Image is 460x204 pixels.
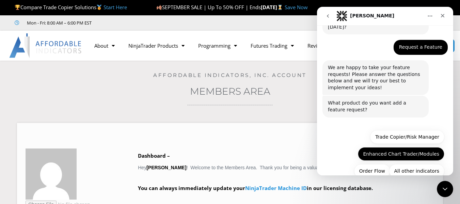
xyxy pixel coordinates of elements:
strong: You can always immediately update your in our licensing database. [138,185,373,191]
button: All other indicators [72,157,127,171]
button: Order Flow [37,157,73,171]
span: SEPTEMBER SALE | Up To 50% OFF | Ends [156,4,261,11]
a: NinjaTrader Products [122,38,191,53]
span: Compare Trade Copier Solutions [15,4,127,11]
iframe: Intercom live chat [437,181,453,197]
img: 🥇 [97,5,102,10]
span: Mon - Fri: 8:00 AM – 6:00 PM EST [25,19,92,27]
a: Save Now [285,4,308,11]
a: NinjaTrader Machine ID [245,185,307,191]
img: 🏆 [15,5,20,10]
a: Futures Trading [244,38,301,53]
img: 🍂 [157,5,162,10]
a: Start Here [104,4,127,11]
a: Programming [191,38,244,53]
img: 1dfac099e3feaf0c3ed7e6f2191f68e9d896f9e733ecdc96acc28317262ed47a [26,148,77,200]
a: About [88,38,122,53]
img: LogoAI | Affordable Indicators – NinjaTrader [9,33,82,58]
strong: [PERSON_NAME] [146,165,186,170]
strong: [DATE] [261,4,284,11]
img: ⌛ [277,5,283,10]
a: Reviews [301,38,333,53]
a: Members Area [190,85,270,97]
a: Affordable Indicators, Inc. Account [153,72,307,78]
nav: Menu [88,38,359,53]
b: Dashboard – [138,152,170,159]
iframe: Intercom live chat [317,7,453,175]
iframe: Customer reviews powered by Trustpilot [101,19,203,26]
